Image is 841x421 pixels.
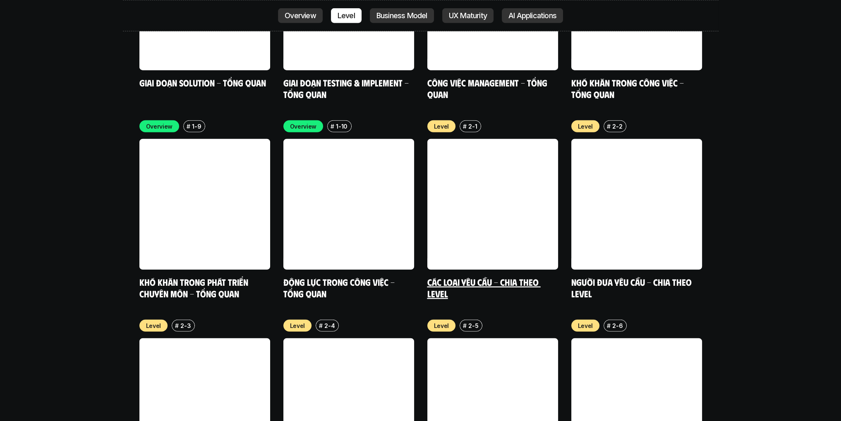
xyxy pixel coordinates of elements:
[578,122,593,131] p: Level
[283,77,411,100] a: Giai đoạn Testing & Implement - Tổng quan
[331,123,334,129] h6: #
[427,276,541,299] a: Các loại yêu cầu - Chia theo level
[434,321,449,330] p: Level
[192,122,201,131] p: 1-9
[175,323,179,329] h6: #
[571,276,694,299] a: Người đưa yêu cầu - Chia theo Level
[336,122,347,131] p: 1-10
[571,77,686,100] a: Khó khăn trong công việc - Tổng quan
[139,77,266,88] a: Giai đoạn Solution - Tổng quan
[290,122,317,131] p: Overview
[319,323,323,329] h6: #
[612,321,623,330] p: 2-6
[468,321,478,330] p: 2-5
[146,122,173,131] p: Overview
[612,122,622,131] p: 2-2
[463,323,467,329] h6: #
[180,321,191,330] p: 2-3
[283,276,397,299] a: Động lực trong công việc - Tổng quan
[187,123,190,129] h6: #
[434,122,449,131] p: Level
[290,321,305,330] p: Level
[607,123,611,129] h6: #
[146,321,161,330] p: Level
[139,276,250,299] a: Khó khăn trong phát triển chuyên môn - Tổng quan
[324,321,335,330] p: 2-4
[463,123,467,129] h6: #
[427,77,549,100] a: Công việc Management - Tổng quan
[607,323,611,329] h6: #
[468,122,477,131] p: 2-1
[578,321,593,330] p: Level
[278,8,323,23] a: Overview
